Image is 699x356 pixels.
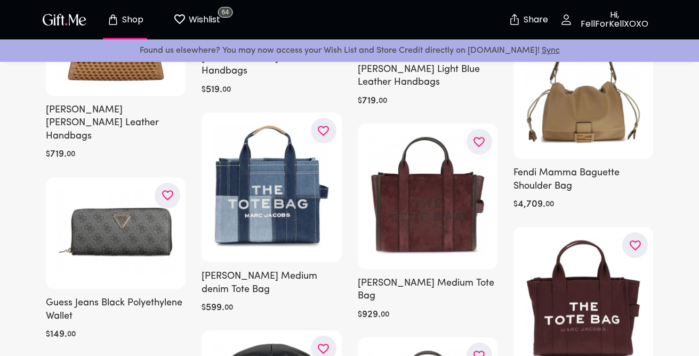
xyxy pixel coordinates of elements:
[218,7,232,18] span: 64
[524,19,642,147] img: Fendi Mamma Baguette Shoulder Bag
[67,148,75,161] h6: 00
[167,3,226,37] button: Wishlist page
[202,302,206,314] h6: $
[186,13,220,27] p: Wishlist
[46,297,186,323] h6: Guess Jeans Black Polyethylene Wallet
[119,15,143,25] p: Shop
[358,63,497,90] h6: [PERSON_NAME] Light Blue Leather Handbags
[9,44,690,58] p: Found us elsewhere? You may now access your Wish List and Store Credit directly on [DOMAIN_NAME]!
[202,84,206,96] h6: $
[545,198,554,211] h6: 00
[67,328,76,341] h6: 00
[553,3,660,37] button: Hi, FellForKellXOXO
[510,1,547,38] button: Share
[46,328,50,341] h6: $
[96,3,155,37] button: Store page
[521,15,548,25] p: Share
[518,198,545,211] h6: 4,709 .
[379,95,387,108] h6: 00
[46,148,50,161] h6: $
[46,104,186,143] h6: [PERSON_NAME] [PERSON_NAME] Leather Handbags
[513,167,653,193] h6: Fendi Mamma Baguette Shoulder Bag
[202,270,341,296] h6: [PERSON_NAME] Medium denim Tote Bag
[368,134,487,256] img: Marc Jacobs Medium Tote Bag
[362,95,379,108] h6: 719 .
[206,302,224,314] h6: 599 .
[381,309,389,321] h6: 00
[39,13,90,26] button: GiftMe Logo
[542,46,560,55] a: Sync
[358,309,362,321] h6: $
[206,84,222,96] h6: 519 .
[224,302,233,314] h6: 00
[222,84,231,96] h6: 00
[362,309,381,321] h6: 929 .
[50,148,67,161] h6: 719 .
[50,328,67,341] h6: 149 .
[358,95,362,108] h6: $
[508,13,521,26] img: secure
[212,123,331,249] img: Marc Jacobs Medium denim Tote Bag
[513,198,518,211] h6: $
[57,188,175,277] img: Guess Jeans Black Polyethylene Wallet
[358,277,497,303] h6: [PERSON_NAME] Medium Tote Bag
[41,12,89,27] img: GiftMe Logo
[573,11,654,29] p: Hi, FellForKellXOXO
